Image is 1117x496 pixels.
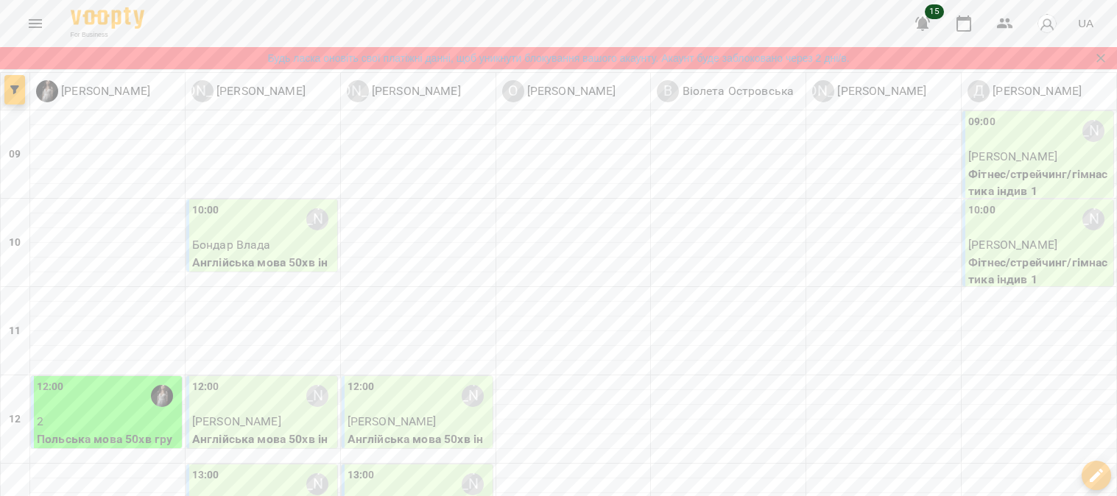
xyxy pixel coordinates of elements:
[968,80,1082,102] a: Д [PERSON_NAME]
[37,431,179,465] p: Польська мова 50хв груп
[657,80,794,102] a: В Віолета Островська
[812,80,926,102] a: [PERSON_NAME] [PERSON_NAME]
[1090,48,1111,68] button: Закрити сповіщення
[524,82,616,100] p: [PERSON_NAME]
[9,146,21,163] h6: 09
[990,82,1082,100] p: [PERSON_NAME]
[348,467,375,483] label: 13:00
[462,473,484,495] div: Анна Стужук
[347,80,461,102] div: Анна Стужук
[968,166,1110,200] p: Фітнес/стрейчинг/гімнастика індив 1
[192,414,281,428] span: [PERSON_NAME]
[9,323,21,339] h6: 11
[657,80,679,102] div: В
[502,80,616,102] div: Оксана Козаченко
[306,208,328,230] div: Аліна Смоляр
[1037,13,1057,34] img: avatar_s.png
[267,51,849,65] a: Будь ласка оновіть свої платіжні данні, щоб уникнути блокування вашого акаунту. Акаунт буде забло...
[58,82,150,100] p: [PERSON_NAME]
[71,30,144,40] span: For Business
[657,80,794,102] div: Віолета Островська
[502,80,616,102] a: О [PERSON_NAME]
[191,80,214,102] div: [PERSON_NAME]
[192,431,334,465] p: Англійська мова 50хв індив
[191,80,306,102] div: Аліна Смоляр
[306,385,328,407] div: Аліна Смоляр
[462,385,484,407] div: Анна Стужук
[968,254,1110,288] p: Фітнес/стрейчинг/гімнастика індив 1
[968,149,1057,163] span: [PERSON_NAME]
[369,82,461,100] p: [PERSON_NAME]
[1078,15,1093,31] span: UA
[812,80,926,102] div: Альона Петрович
[968,80,990,102] div: Д
[36,80,150,102] a: О [PERSON_NAME]
[9,235,21,251] h6: 10
[36,80,150,102] div: Олена Данюк
[968,238,1057,252] span: [PERSON_NAME]
[192,238,271,252] span: Бондар Влада
[18,6,53,41] button: Menu
[1082,208,1104,230] div: Діана Сорока
[36,80,58,102] img: О
[812,80,834,102] div: [PERSON_NAME]
[151,385,173,407] img: Олена Данюк
[191,80,306,102] a: [PERSON_NAME] [PERSON_NAME]
[834,82,926,100] p: [PERSON_NAME]
[348,414,437,428] span: [PERSON_NAME]
[347,80,369,102] div: [PERSON_NAME]
[214,82,306,100] p: [PERSON_NAME]
[968,114,996,130] label: 09:00
[502,80,524,102] div: О
[348,379,375,395] label: 12:00
[968,202,996,219] label: 10:00
[37,379,64,395] label: 12:00
[1072,10,1099,37] button: UA
[192,467,219,483] label: 13:00
[925,4,944,19] span: 15
[1082,120,1104,142] div: Діана Сорока
[9,411,21,428] h6: 12
[347,80,461,102] a: [PERSON_NAME] [PERSON_NAME]
[71,7,144,29] img: Voopty Logo
[192,254,334,288] p: Англійська мова 50хв індив
[37,413,179,431] p: 2
[348,431,490,465] p: Англійська мова 50хв індив
[306,473,328,495] div: Аліна Смоляр
[192,379,219,395] label: 12:00
[679,82,794,100] p: Віолета Островська
[192,202,219,219] label: 10:00
[968,80,1082,102] div: Діана Сорока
